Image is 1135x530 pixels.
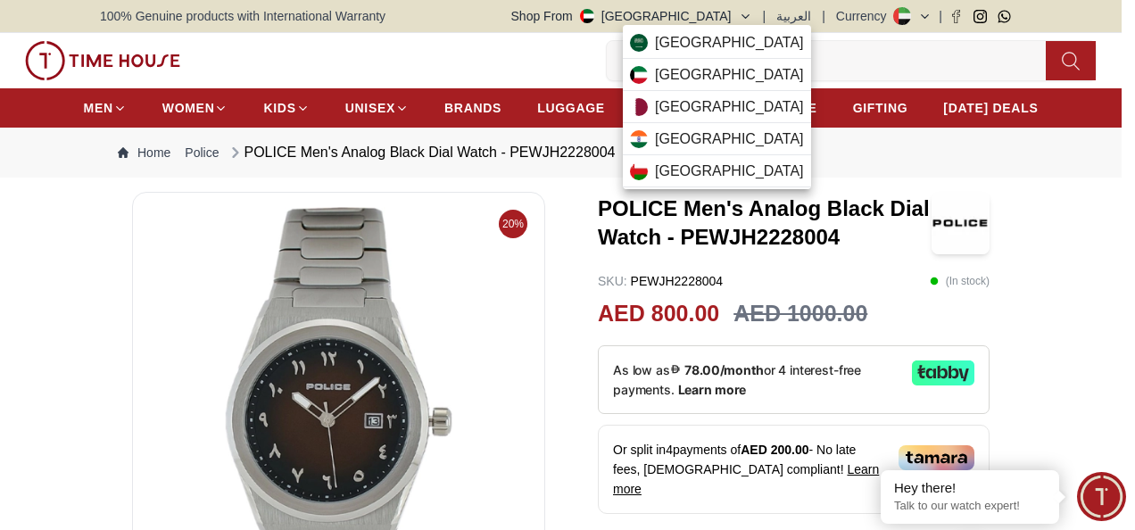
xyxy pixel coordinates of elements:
[655,64,804,86] span: [GEOGRAPHIC_DATA]
[630,130,648,148] img: India
[655,161,804,182] span: [GEOGRAPHIC_DATA]
[630,162,648,180] img: Oman
[630,98,648,116] img: Qatar
[630,66,648,84] img: Kuwait
[655,96,804,118] span: [GEOGRAPHIC_DATA]
[655,128,804,150] span: [GEOGRAPHIC_DATA]
[894,479,1046,497] div: Hey there!
[630,34,648,52] img: Saudi Arabia
[1077,472,1126,521] div: Chat Widget
[894,499,1046,514] p: Talk to our watch expert!
[655,32,804,54] span: [GEOGRAPHIC_DATA]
